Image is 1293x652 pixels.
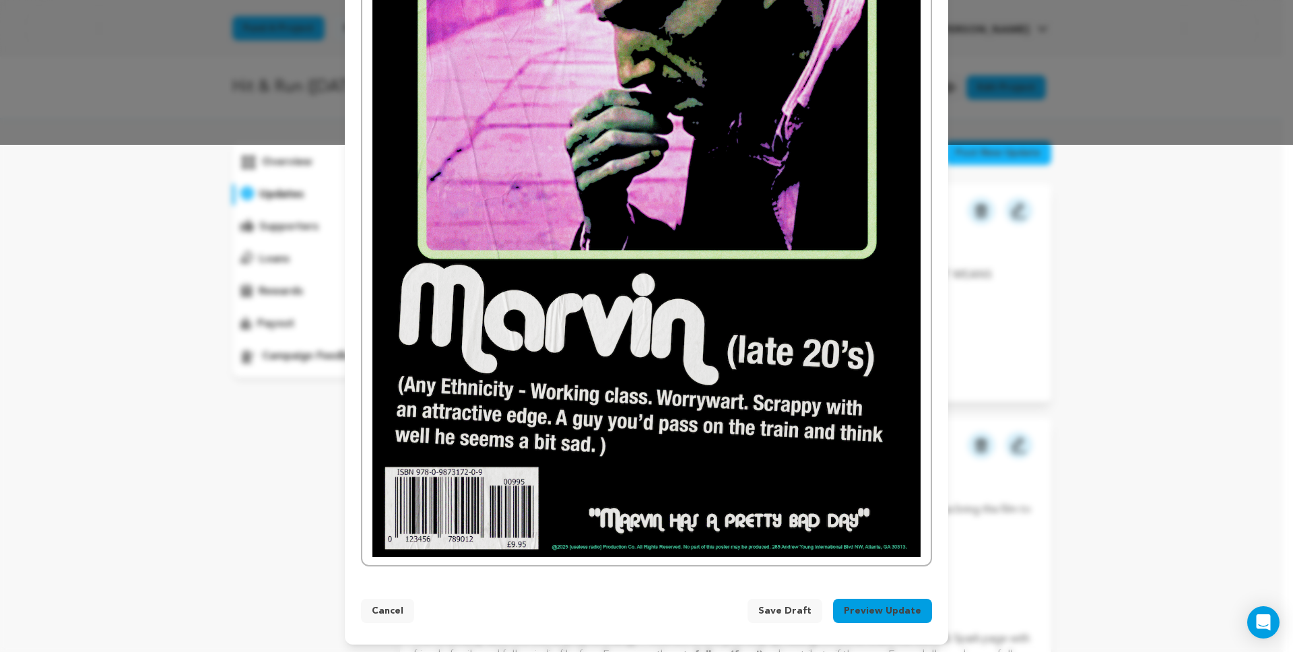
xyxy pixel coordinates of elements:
span: Save Draft [758,604,811,618]
button: Cancel [361,599,414,623]
button: Preview Update [833,599,932,623]
button: Save Draft [748,599,822,623]
div: Open Intercom Messenger [1247,606,1280,639]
